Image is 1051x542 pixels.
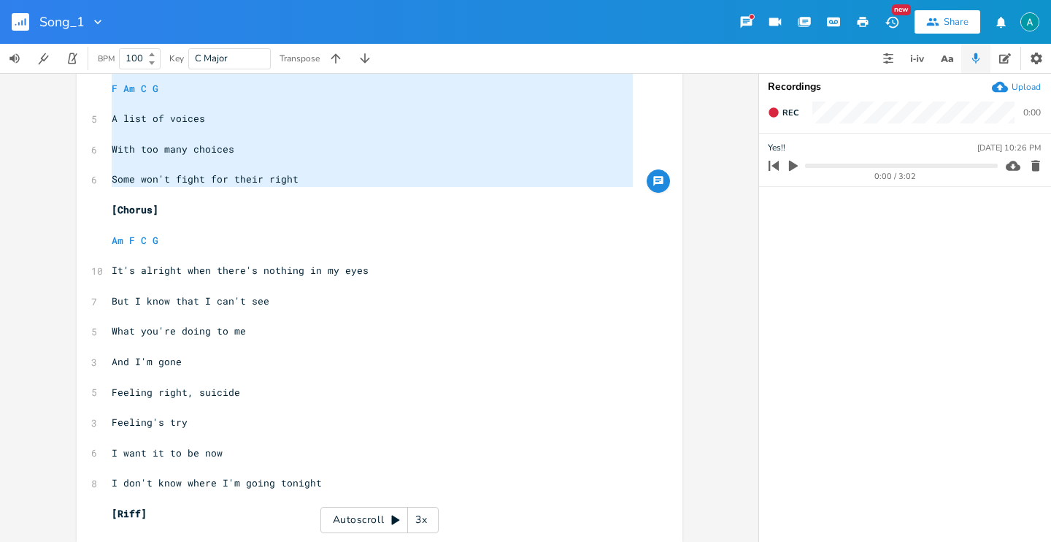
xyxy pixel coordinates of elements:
[112,324,246,337] span: What you're doing to me
[195,52,228,65] span: C Major
[1023,108,1041,117] div: 0:00
[320,507,439,533] div: Autoscroll
[944,15,969,28] div: Share
[112,142,234,156] span: With too many choices
[112,234,123,247] span: Am
[123,82,135,95] span: Am
[112,476,322,489] span: I don't know where I'm going tonight
[169,54,184,63] div: Key
[915,10,980,34] button: Share
[280,54,320,63] div: Transpose
[141,82,147,95] span: C
[112,203,158,216] span: [Chorus]
[768,82,1042,92] div: Recordings
[768,141,785,155] span: Yes!!
[153,234,158,247] span: G
[877,9,906,35] button: New
[112,294,269,308] span: But I know that I can't see
[112,355,182,368] span: And I'm gone
[992,79,1041,95] button: Upload
[762,101,804,124] button: Rec
[98,55,115,63] div: BPM
[793,172,998,180] div: 0:00 / 3:02
[892,4,911,15] div: New
[112,172,299,186] span: Some won't fight for their right
[408,507,434,533] div: 3x
[112,82,118,95] span: F
[112,507,147,520] span: [Riff]
[112,446,223,459] span: I want it to be now
[1020,12,1039,31] img: Alex
[782,107,798,118] span: Rec
[112,386,240,399] span: Feeling right, suicide
[977,144,1041,152] div: [DATE] 10:26 PM
[129,234,135,247] span: F
[112,264,369,277] span: It's alright when there's nothing in my eyes
[1012,81,1041,93] div: Upload
[39,15,85,28] span: Song_1
[141,234,147,247] span: C
[153,82,158,95] span: G
[112,416,188,429] span: Feeling's try
[112,112,205,125] span: A list of voices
